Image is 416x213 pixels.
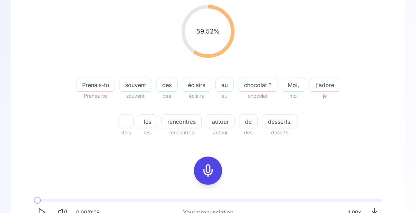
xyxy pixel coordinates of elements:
button: Prenais-tu [76,78,115,92]
span: les [138,128,157,137]
button: desserts. [262,114,298,128]
button: j'adore [310,78,340,92]
span: rencontres [162,117,201,126]
button: rencontres [161,114,202,128]
span: je [310,92,340,100]
span: chocolat ? [238,81,277,89]
span: déserts [262,128,298,137]
span: Moi, [282,81,305,89]
span: rencontres [161,128,202,137]
span: au [216,81,233,89]
span: moi [282,92,305,100]
span: des [239,128,258,137]
span: Prenais-tu [77,81,115,89]
span: 59.52 % [196,26,220,36]
span: les [138,117,157,126]
button: souvent [119,78,152,92]
button: des [156,78,178,92]
span: souvent [120,81,152,89]
button: Moi, [282,78,305,92]
span: j'adore [310,81,340,89]
span: autour [206,128,235,137]
span: dois [118,128,134,137]
span: souvent [119,92,152,100]
span: au [215,92,234,100]
button: autour [206,114,235,128]
span: éclairs [182,81,211,89]
button: chocolat ? [238,78,277,92]
span: éclairs [182,92,211,100]
button: au [215,78,234,92]
button: éclairs [182,78,211,92]
span: Prenez-tu [76,92,115,100]
span: des [157,81,177,89]
span: de [239,117,257,126]
button: les [138,114,157,128]
span: des [156,92,178,100]
span: desserts. [262,117,298,126]
button: de [239,114,258,128]
span: autour [206,117,234,126]
span: chocolat [238,92,277,100]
